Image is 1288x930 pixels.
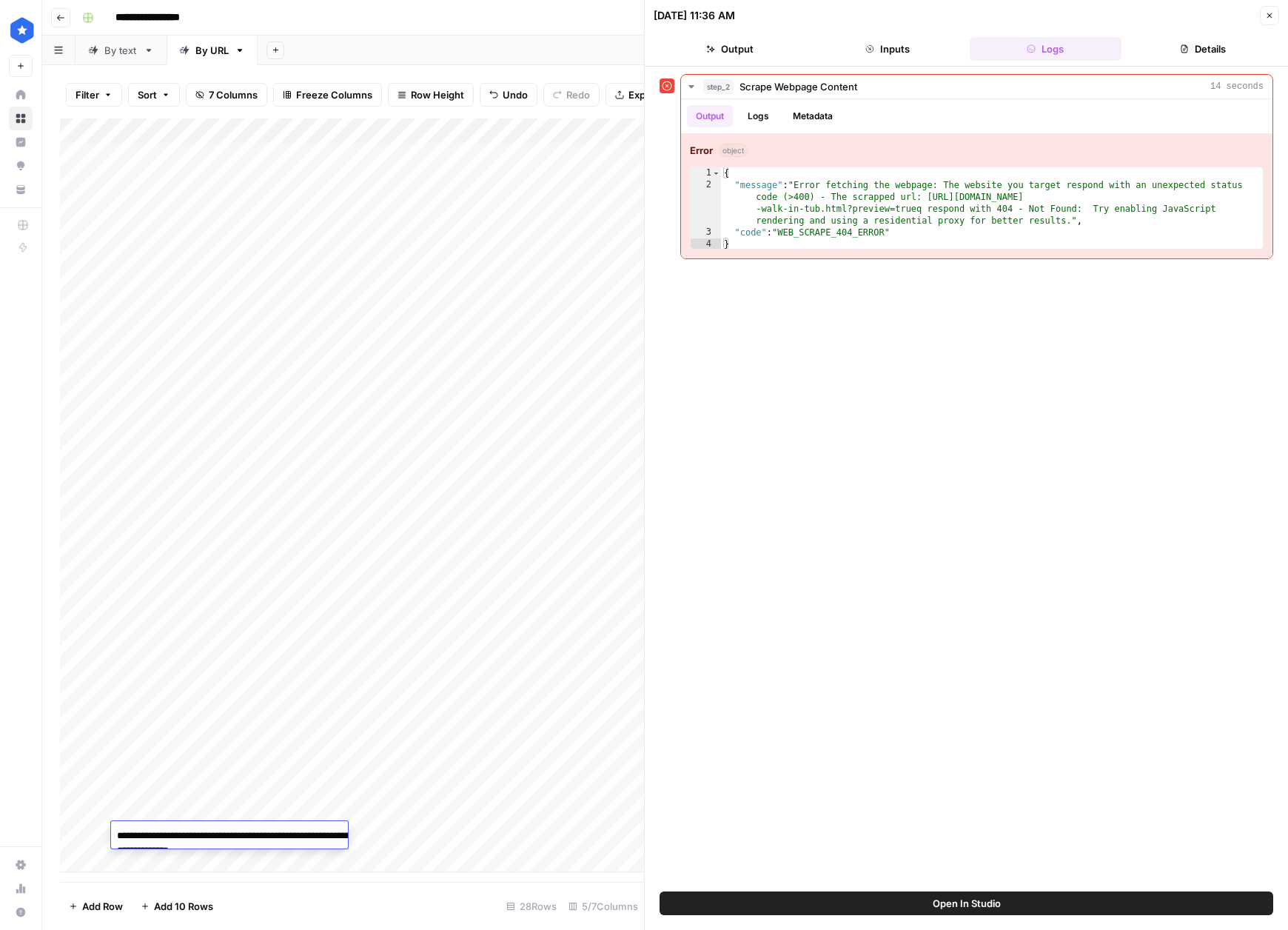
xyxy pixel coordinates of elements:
button: Help + Support [9,900,33,924]
div: 2 [691,179,721,227]
span: Toggle code folding, rows 1 through 4 [712,167,720,179]
div: [DATE] 11:36 AM [654,8,735,23]
button: 7 Columns [186,83,267,107]
button: 14 seconds [681,75,1272,98]
button: Undo [480,83,537,107]
div: 28 Rows [500,894,563,918]
span: Export CSV [628,87,681,102]
button: Freeze Columns [273,83,382,107]
span: Undo [503,87,528,102]
button: Row Height [388,83,474,107]
span: Redo [566,87,590,102]
a: By text [76,36,167,65]
button: Output [654,37,805,61]
img: ConsumerAffairs Logo [9,17,36,44]
span: 7 Columns [209,87,258,102]
div: 1 [691,167,721,179]
button: Logs [970,37,1121,61]
a: Usage [9,877,33,900]
span: Filter [76,87,99,102]
button: Add 10 Rows [132,894,222,918]
span: Open In Studio [933,896,1001,911]
span: object [719,144,748,157]
span: Row Height [411,87,464,102]
button: Workspace: ConsumerAffairs [9,12,33,49]
span: Sort [138,87,157,102]
a: Your Data [9,178,33,201]
button: Filter [66,83,122,107]
a: By URL [167,36,258,65]
a: Insights [9,130,33,154]
strong: Error [690,143,713,158]
button: Metadata [784,105,842,127]
a: Opportunities [9,154,33,178]
span: 14 seconds [1210,80,1264,93]
button: Add Row [60,894,132,918]
button: Redo [543,83,600,107]
button: Sort [128,83,180,107]
button: Export CSV [606,83,691,107]
button: Inputs [811,37,963,61]
div: By URL [195,43,229,58]
span: Add 10 Rows [154,899,213,914]
span: Freeze Columns [296,87,372,102]
a: Browse [9,107,33,130]
div: 4 [691,238,721,250]
div: 3 [691,227,721,238]
button: Output [687,105,733,127]
a: Settings [9,853,33,877]
textarea: To enrich screen reader interactions, please activate Accessibility in Grammarly extension settings [111,826,407,861]
span: step_2 [703,79,734,94]
span: Add Row [82,899,123,914]
button: Details [1127,37,1279,61]
span: Scrape Webpage Content [739,79,857,94]
button: Logs [739,105,778,127]
a: Home [9,83,33,107]
div: 14 seconds [681,99,1272,258]
div: By text [104,43,138,58]
div: 5/7 Columns [563,894,644,918]
button: Open In Studio [660,891,1273,915]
